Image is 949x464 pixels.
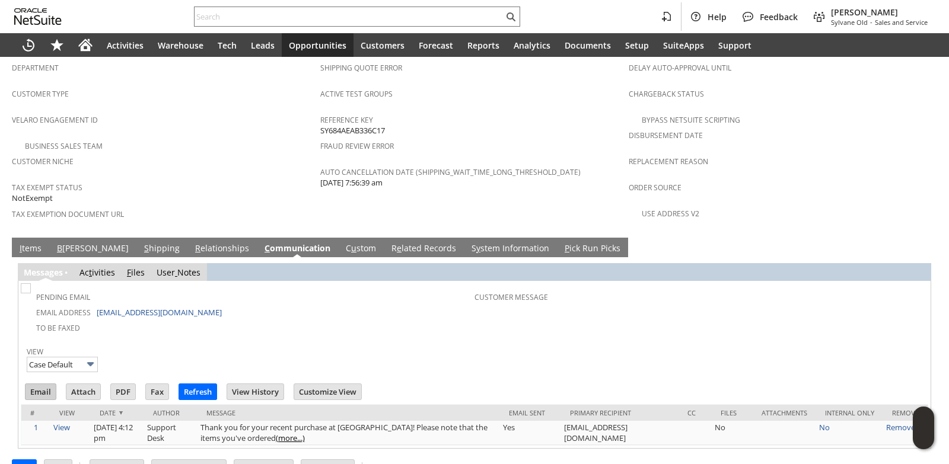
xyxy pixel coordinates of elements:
a: Warehouse [151,33,211,57]
input: Fax [146,384,168,399]
div: Files [721,408,744,417]
span: SuiteApps [663,40,704,51]
a: Customers [354,33,412,57]
svg: logo [14,8,62,25]
a: SuiteApps [656,33,711,57]
a: Department [12,63,59,73]
a: Order Source [629,183,682,193]
svg: Shortcuts [50,38,64,52]
a: Files [127,267,145,278]
span: y [476,242,480,254]
a: Activities [79,267,115,278]
input: Case Default [27,357,98,372]
a: Items [17,242,44,255]
a: Auto Cancellation Date (shipping_wait_time_long_threshold_date) [320,167,581,177]
img: Unchecked [21,283,31,293]
a: Customer Type [12,89,69,99]
div: # [30,408,42,417]
a: Business Sales Team [25,141,103,151]
span: Support [718,40,751,51]
span: t [89,267,92,278]
a: Activities [100,33,151,57]
a: Customer Message [474,292,548,302]
span: Feedback [760,11,798,23]
span: R [195,242,200,254]
img: More Options [84,357,97,371]
span: Help [708,11,727,23]
span: [PERSON_NAME] [831,7,928,18]
a: B[PERSON_NAME] [54,242,132,255]
span: Leads [251,40,275,51]
a: Messages [24,267,63,278]
span: S [144,242,149,254]
span: Activities [107,40,144,51]
span: g [49,267,54,278]
span: Reports [467,40,499,51]
span: NotExempt [12,193,53,204]
a: Active Test Groups [320,89,393,99]
div: Author [153,408,189,417]
div: View [59,408,82,417]
span: [DATE] 7:56:39 am [320,177,383,188]
td: [EMAIL_ADDRESS][DOMAIN_NAME] [561,421,679,445]
span: - [870,18,872,27]
a: 1 [34,422,38,433]
span: Warehouse [158,40,203,51]
div: Attachments [762,408,807,417]
a: Recent Records [14,33,43,57]
span: P [565,242,569,254]
a: Communication [262,242,333,255]
input: PDF [111,384,135,399]
input: Refresh [179,384,216,399]
td: No [712,421,753,445]
a: Disbursement Date [629,130,703,140]
span: Documents [565,40,611,51]
td: Support Desk [144,421,198,445]
svg: Search [504,9,518,24]
a: Remove [886,422,915,433]
div: Email Sent [509,408,552,417]
div: Date [100,408,135,417]
a: Replacement reason [629,156,708,167]
a: Support [711,33,759,57]
a: System Information [469,242,552,255]
td: [DATE] 4:12 pm [91,421,144,445]
svg: Recent Records [21,38,36,52]
span: Forecast [419,40,453,51]
a: Use Address V2 [642,209,699,219]
td: Yes [500,421,561,445]
div: Remove [892,408,919,417]
span: Setup [625,40,649,51]
a: Relationships [192,242,252,255]
a: Tax Exemption Document URL [12,209,124,219]
a: View [27,347,43,357]
span: Customers [361,40,405,51]
a: Email Address [36,308,91,318]
div: Cc [687,408,703,417]
input: Customize View [294,384,361,399]
a: Shipping [141,242,183,255]
span: Sales and Service [875,18,928,27]
span: B [57,242,62,254]
input: View History [227,384,284,399]
span: Opportunities [289,40,346,51]
div: Primary Recipient [570,408,670,417]
a: View [53,422,70,433]
a: Custom [343,242,379,255]
span: Oracle Guided Learning Widget. To move around, please hold and drag [913,428,934,450]
a: Reports [460,33,507,57]
a: Leads [244,33,282,57]
div: Internal Only [825,408,874,417]
span: Tech [218,40,237,51]
a: Tech [211,33,244,57]
a: No [819,422,830,433]
span: e [397,242,402,254]
a: Home [71,33,100,57]
a: Unrolled view on [916,240,930,254]
a: (more...) [276,433,305,443]
a: Pending Email [36,292,90,302]
iframe: Click here to launch Oracle Guided Learning Help Panel [913,407,934,449]
span: F [127,267,131,278]
a: Shipping Quote Error [320,63,402,73]
span: SY684AEAB336C17 [320,125,385,136]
